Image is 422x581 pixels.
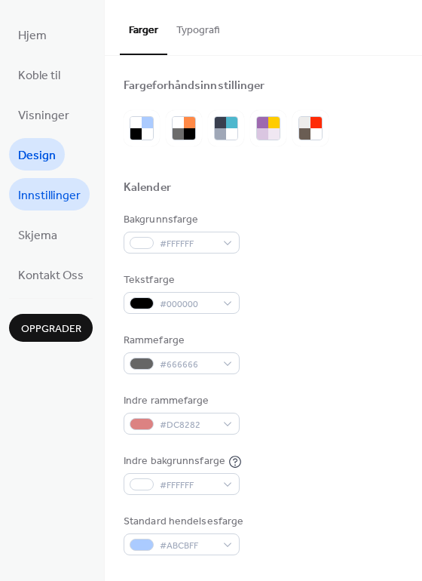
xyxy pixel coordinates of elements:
[18,104,69,128] span: Visninger
[18,184,81,207] span: Innstillinger
[124,453,225,469] div: Indre bakgrunnsfarge
[124,514,243,530] div: Standard hendelsesfarge
[160,236,216,252] span: #FFFFFF
[9,218,66,251] a: Skjema
[160,478,216,493] span: #FFFFFF
[160,417,216,433] span: #DC8282
[160,357,216,373] span: #666666
[9,98,78,131] a: Visninger
[160,297,216,312] span: #000000
[124,212,237,228] div: Bakgrunnsfarge
[124,180,171,196] div: Kalender
[18,24,47,48] span: Hjem
[18,264,84,287] span: Kontakt Oss
[18,224,57,247] span: Skjema
[124,272,237,288] div: Tekstfarge
[9,178,90,211] a: Innstillinger
[9,18,56,51] a: Hjem
[9,138,65,171] a: Design
[18,144,56,168] span: Design
[9,58,69,91] a: Koble til
[21,321,81,337] span: oppgrader
[160,538,216,554] span: #ABCBFF
[9,314,93,342] button: oppgrader
[124,333,237,349] div: Rammefarge
[124,78,265,94] div: Fargeforhåndsinnstillinger
[124,393,237,409] div: Indre rammefarge
[18,64,60,88] span: Koble til
[9,258,93,290] a: Kontakt Oss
